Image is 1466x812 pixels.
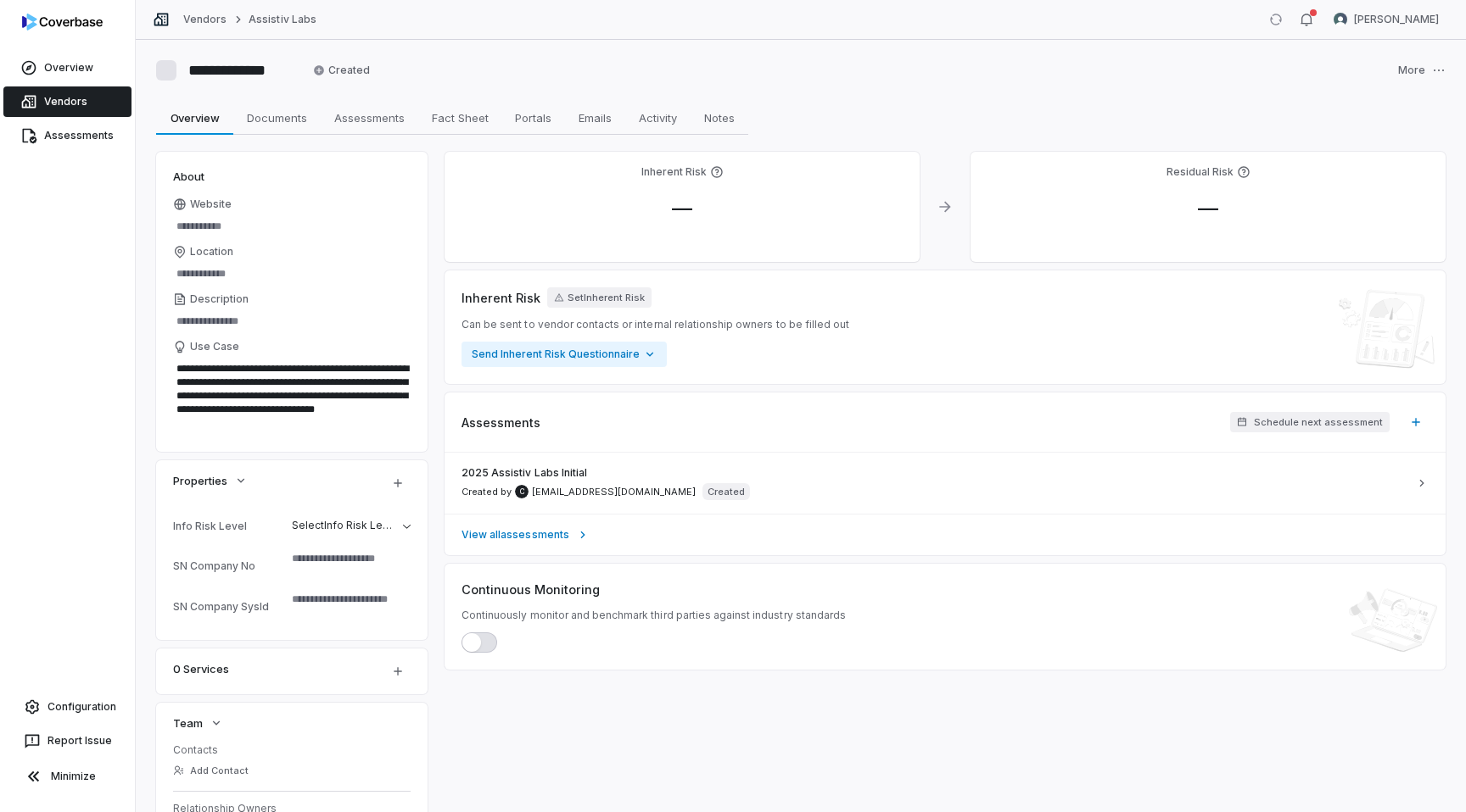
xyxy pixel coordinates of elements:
span: 2025 Assistiv Labs Initial [462,466,587,480]
span: Assessments [327,107,411,129]
button: Team [168,708,228,738]
dt: Contacts [173,743,411,757]
a: Vendors [183,13,227,26]
a: Vendors [3,86,131,117]
a: Assistiv Labs [249,13,316,26]
span: Inherent Risk [462,289,540,307]
textarea: Description [173,309,411,333]
span: Continuously monitor and benchmark third parties against industry standards [462,609,846,622]
button: Report Issue [7,726,128,756]
span: Location [190,245,233,259]
textarea: Use Case [173,357,411,435]
button: SetInherent Risk [547,287,652,308]
span: Can be sent to vendor contacts or internal relationship owners to be filled out [462,318,849,331]
a: Overview [3,53,131,83]
span: Properties [173,473,227,488]
span: Select Info Risk Level [292,519,398,531]
span: Created by [462,485,696,498]
a: Configuration [7,692,128,722]
span: Portals [508,107,558,129]
span: Assessments [462,414,540,431]
span: [PERSON_NAME] [1354,13,1439,26]
a: Assessments [3,120,131,151]
button: Minimize [7,759,128,793]
div: SN Company SysId [173,600,285,613]
img: logo-D7KZi-bG.svg [22,14,103,31]
button: Schedule next assessment [1230,412,1390,432]
button: More [1393,53,1451,88]
button: Sayantan Bhattacherjee avatar[PERSON_NAME] [1323,7,1449,32]
span: [EMAIL_ADDRESS][DOMAIN_NAME] [532,486,696,498]
a: View allassessments [445,514,1446,555]
span: c [515,485,529,498]
span: Created [313,64,370,77]
h4: Residual Risk [1167,165,1234,179]
span: Continuous Monitoring [462,581,600,598]
span: Website [190,197,232,211]
button: Send Inherent Risk Questionnaire [462,342,667,367]
span: — [1184,196,1232,220]
div: Info Risk Level [173,520,285,532]
button: Add Contact [168,755,254,786]
h4: Inherent Risk [641,165,707,179]
input: Website [173,214,411,238]
span: Schedule next assessment [1254,416,1383,429]
a: 2025 Assistiv Labs InitialCreated by c[EMAIL_ADDRESS][DOMAIN_NAME]Created [445,453,1446,514]
span: Notes [697,107,741,129]
button: Properties [168,465,253,496]
img: Sayantan Bhattacherjee avatar [1334,13,1347,26]
span: Emails [572,107,618,129]
span: Description [190,292,249,306]
input: Location [173,262,411,286]
span: Overview [164,107,227,129]
span: View all assessments [462,528,569,542]
span: Team [173,715,203,731]
div: SN Company No [173,559,285,572]
span: Documents [240,107,314,129]
span: About [173,169,204,184]
span: Activity [632,107,684,129]
p: Created [708,485,745,498]
span: — [658,196,706,220]
span: Use Case [190,340,239,353]
span: Fact Sheet [425,107,495,129]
